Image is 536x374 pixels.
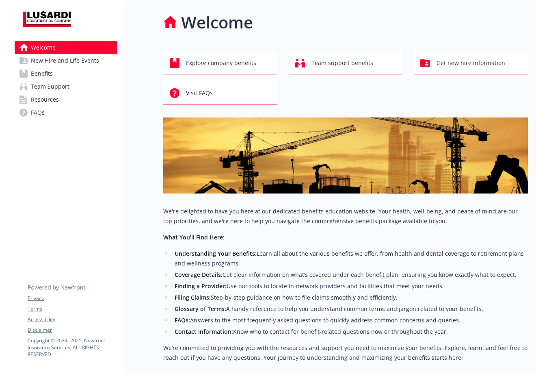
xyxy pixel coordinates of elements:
[15,41,117,54] a: Welcome
[28,316,117,323] a: Accessibility
[175,294,211,301] strong: Filing Claims:
[163,51,277,74] button: Explore company benefits
[186,55,256,71] span: Explore company benefits
[414,51,528,74] button: Get new hire information
[437,55,505,71] span: Get new hire information
[163,81,277,104] button: Visit FAQs
[28,295,117,302] a: Privacy
[163,343,528,363] p: We’re committed to providing you with the resources and support you need to maximize your benefit...
[172,270,528,280] li: Get clear information on what’s covered under each benefit plan, ensuring you know exactly what t...
[172,304,528,314] li: A handy reference to help you understand common terms and jargon related to your benefits.
[172,315,528,325] li: Answers to the most frequently asked questions to quickly address common concerns and queries.
[31,54,99,67] span: New Hire and Life Events
[175,271,223,278] strong: Coverage Details:
[28,326,117,334] a: Disclaimer
[15,93,117,106] a: Resources
[181,10,253,35] h1: Welcome
[186,85,213,101] span: Visit FAQs
[163,117,528,194] img: overview page banner
[175,316,190,324] strong: FAQs:
[163,233,225,241] strong: What You’ll Find Here:
[31,67,53,80] span: Benefits
[289,51,403,74] button: Team support benefits
[311,55,373,71] span: Team support benefits
[31,80,69,93] span: Team Support
[15,67,117,80] a: Benefits
[28,337,117,358] p: Copyright © 2024 - 2025 , Newfront Insurance Services, ALL RIGHTS RESERVED
[172,281,528,291] li: Use our tools to locate in-network providers and facilities that meet your needs.
[172,293,528,302] li: Step-by-step guidance on how to file claims smoothly and efficiently.
[15,106,117,119] a: FAQs
[175,250,257,257] strong: Understanding Your Benefits:
[172,327,528,337] li: Know who to contact for benefit-related questions now or throughout the year.
[15,80,117,93] a: Team Support
[175,305,226,313] strong: Glossary of Terms:
[28,305,117,313] a: Terms
[175,282,227,290] strong: Finding a Provider:
[172,249,528,268] li: Learn all about the various benefits we offer, from health and dental coverage to retirement plan...
[31,106,45,119] span: FAQs
[15,54,117,67] a: New Hire and Life Events
[175,328,233,335] strong: Contact Information:
[163,207,528,226] p: We're delighted to have you here at our dedicated benefits education website. Your health, well-b...
[31,41,56,54] span: Welcome
[31,93,59,106] span: Resources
